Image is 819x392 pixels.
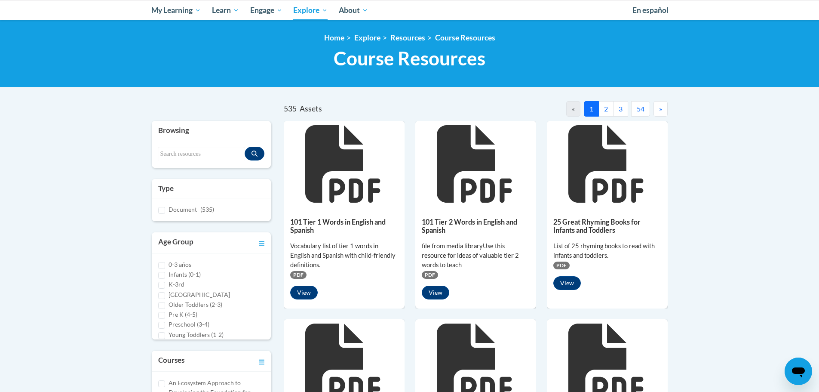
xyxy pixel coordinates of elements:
[584,101,599,117] button: 1
[200,206,214,213] span: (535)
[169,206,197,213] span: Document
[169,270,201,279] label: Infants (0-1)
[293,5,328,15] span: Explore
[339,5,368,15] span: About
[290,286,318,299] button: View
[553,262,570,269] span: PDF
[659,105,662,113] span: »
[146,0,207,20] a: My Learning
[422,241,530,270] div: file from media libraryUse this resource for ideas of valuable tier 2 words to teach
[290,218,398,235] h5: 101 Tier 1 Words in English and Spanish
[169,310,197,319] label: Pre K (4-5)
[158,355,184,367] h3: Courses
[390,33,425,42] a: Resources
[158,147,245,161] input: Search resources
[422,286,449,299] button: View
[632,6,669,15] span: En español
[333,0,374,20] a: About
[206,0,245,20] a: Learn
[169,330,224,340] label: Young Toddlers (1-2)
[259,355,264,367] a: Toggle collapse
[169,260,191,269] label: 0-3 años
[598,101,613,117] button: 2
[553,218,661,235] h5: 25 Great Rhyming Books for Infants and Toddlers
[158,183,265,194] h3: Type
[613,101,628,117] button: 3
[422,218,530,235] h5: 101 Tier 2 Words in English and Spanish
[245,0,288,20] a: Engage
[627,1,674,19] a: En español
[324,33,344,42] a: Home
[334,47,485,70] span: Course Resources
[290,271,307,279] span: PDF
[259,237,264,249] a: Toggle collapse
[151,5,201,15] span: My Learning
[354,33,380,42] a: Explore
[139,0,681,20] div: Main menu
[290,241,398,270] div: Vocabulary list of tier 1 words in English and Spanish with child-friendly definitions.
[435,33,495,42] a: Course Resources
[169,280,184,289] label: K-3rd
[212,5,239,15] span: Learn
[785,358,812,385] iframe: Button to launch messaging window
[422,271,438,279] span: PDF
[169,320,209,329] label: Preschool (3-4)
[169,300,222,309] label: Older Toddlers (2-3)
[653,101,668,117] button: Next
[250,5,282,15] span: Engage
[553,241,661,260] div: List of 25 rhyming books to read with infants and toddlers.
[284,104,297,113] span: 535
[475,101,667,117] nav: Pagination Navigation
[300,104,322,113] span: Assets
[288,0,333,20] a: Explore
[245,147,264,161] button: Search resources
[169,290,230,299] label: [GEOGRAPHIC_DATA]
[158,237,193,249] h3: Age Group
[553,276,581,290] button: View
[631,101,650,117] button: 54
[158,125,265,136] h3: Browsing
